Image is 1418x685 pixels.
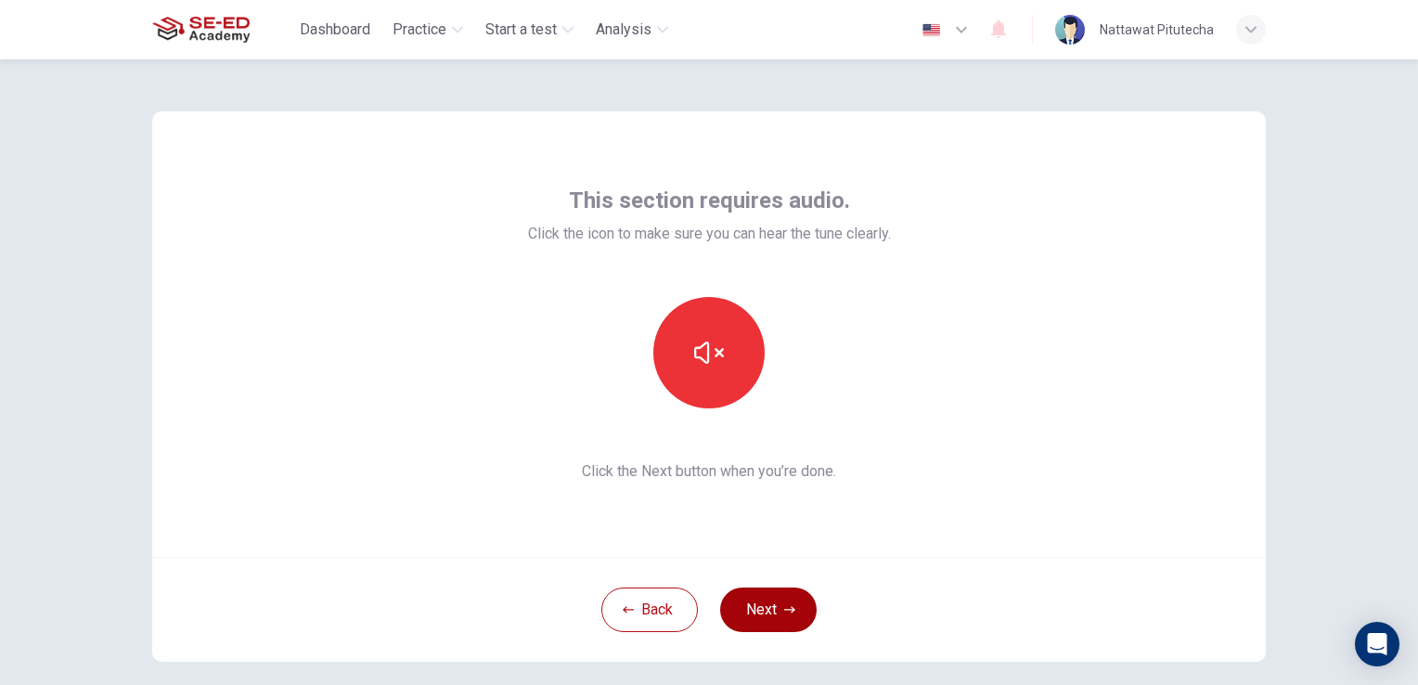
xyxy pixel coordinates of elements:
[300,19,370,41] span: Dashboard
[528,223,891,245] span: Click the icon to make sure you can hear the tune clearly.
[569,186,850,215] span: This section requires audio.
[920,23,943,37] img: en
[385,13,471,46] button: Practice
[485,19,557,41] span: Start a test
[528,460,891,483] span: Click the Next button when you’re done.
[1355,622,1399,666] div: Open Intercom Messenger
[152,11,292,48] a: SE-ED Academy logo
[292,13,378,46] button: Dashboard
[720,588,817,632] button: Next
[1055,15,1085,45] img: Profile picture
[601,588,698,632] button: Back
[596,19,651,41] span: Analysis
[152,11,250,48] img: SE-ED Academy logo
[393,19,446,41] span: Practice
[478,13,581,46] button: Start a test
[1100,19,1214,41] div: Nattawat Pitutecha
[588,13,676,46] button: Analysis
